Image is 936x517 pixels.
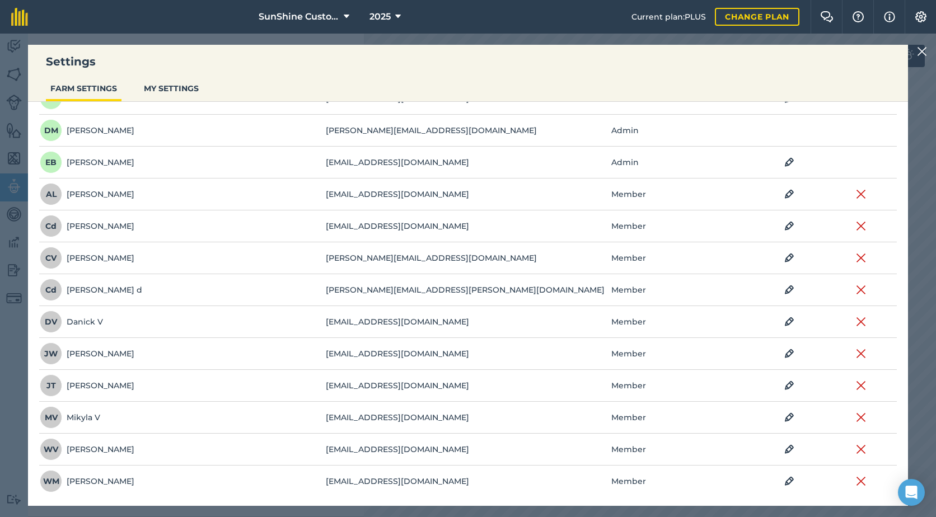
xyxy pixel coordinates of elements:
[40,374,134,397] div: [PERSON_NAME]
[40,406,62,429] span: MV
[40,311,103,333] div: Danick V
[325,306,611,338] td: [EMAIL_ADDRESS][DOMAIN_NAME]
[325,466,611,497] td: [EMAIL_ADDRESS][DOMAIN_NAME]
[325,370,611,402] td: [EMAIL_ADDRESS][DOMAIN_NAME]
[784,251,794,265] img: svg+xml;base64,PHN2ZyB4bWxucz0iaHR0cDovL3d3dy53My5vcmcvMjAwMC9zdmciIHdpZHRoPSIxOCIgaGVpZ2h0PSIyNC...
[611,242,754,274] td: Member
[884,10,895,23] img: svg+xml;base64,PHN2ZyB4bWxucz0iaHR0cDovL3d3dy53My5vcmcvMjAwMC9zdmciIHdpZHRoPSIxNyIgaGVpZ2h0PSIxNy...
[611,210,754,242] td: Member
[784,443,794,456] img: svg+xml;base64,PHN2ZyB4bWxucz0iaHR0cDovL3d3dy53My5vcmcvMjAwMC9zdmciIHdpZHRoPSIxOCIgaGVpZ2h0PSIyNC...
[40,342,62,365] span: JW
[40,183,134,205] div: [PERSON_NAME]
[611,178,754,210] td: Member
[40,311,62,333] span: DV
[40,406,100,429] div: Mikyla V
[40,215,134,237] div: [PERSON_NAME]
[715,8,799,26] a: Change plan
[784,347,794,360] img: svg+xml;base64,PHN2ZyB4bWxucz0iaHR0cDovL3d3dy53My5vcmcvMjAwMC9zdmciIHdpZHRoPSIxOCIgaGVpZ2h0PSIyNC...
[784,379,794,392] img: svg+xml;base64,PHN2ZyB4bWxucz0iaHR0cDovL3d3dy53My5vcmcvMjAwMC9zdmciIHdpZHRoPSIxOCIgaGVpZ2h0PSIyNC...
[325,338,611,370] td: [EMAIL_ADDRESS][DOMAIN_NAME]
[40,374,62,397] span: JT
[40,279,62,301] span: Cd
[259,10,339,23] span: SunShine Custom Farming LTD.
[856,283,866,297] img: svg+xml;base64,PHN2ZyB4bWxucz0iaHR0cDovL3d3dy53My5vcmcvMjAwMC9zdmciIHdpZHRoPSIyMiIgaGVpZ2h0PSIzMC...
[914,11,928,22] img: A cog icon
[40,183,62,205] span: AL
[40,215,62,237] span: Cd
[856,347,866,360] img: svg+xml;base64,PHN2ZyB4bWxucz0iaHR0cDovL3d3dy53My5vcmcvMjAwMC9zdmciIHdpZHRoPSIyMiIgaGVpZ2h0PSIzMC...
[40,279,142,301] div: [PERSON_NAME] d
[856,379,866,392] img: svg+xml;base64,PHN2ZyB4bWxucz0iaHR0cDovL3d3dy53My5vcmcvMjAwMC9zdmciIHdpZHRoPSIyMiIgaGVpZ2h0PSIzMC...
[40,438,62,460] span: WV
[784,315,794,328] img: svg+xml;base64,PHN2ZyB4bWxucz0iaHR0cDovL3d3dy53My5vcmcvMjAwMC9zdmciIHdpZHRoPSIxOCIgaGVpZ2h0PSIyNC...
[784,187,794,201] img: svg+xml;base64,PHN2ZyB4bWxucz0iaHR0cDovL3d3dy53My5vcmcvMjAwMC9zdmciIHdpZHRoPSIxOCIgaGVpZ2h0PSIyNC...
[40,151,134,173] div: [PERSON_NAME]
[40,342,134,365] div: [PERSON_NAME]
[325,178,611,210] td: [EMAIL_ADDRESS][DOMAIN_NAME]
[856,411,866,424] img: svg+xml;base64,PHN2ZyB4bWxucz0iaHR0cDovL3d3dy53My5vcmcvMjAwMC9zdmciIHdpZHRoPSIyMiIgaGVpZ2h0PSIzMC...
[851,11,865,22] img: A question mark icon
[820,11,834,22] img: Two speech bubbles overlapping with the left bubble in the forefront
[611,274,754,306] td: Member
[40,119,134,142] div: [PERSON_NAME]
[611,115,754,147] td: Admin
[40,470,134,492] div: [PERSON_NAME]
[40,470,62,492] span: WM
[325,434,611,466] td: [EMAIL_ADDRESS][DOMAIN_NAME]
[856,219,866,233] img: svg+xml;base64,PHN2ZyB4bWxucz0iaHR0cDovL3d3dy53My5vcmcvMjAwMC9zdmciIHdpZHRoPSIyMiIgaGVpZ2h0PSIzMC...
[784,411,794,424] img: svg+xml;base64,PHN2ZyB4bWxucz0iaHR0cDovL3d3dy53My5vcmcvMjAwMC9zdmciIHdpZHRoPSIxOCIgaGVpZ2h0PSIyNC...
[325,274,611,306] td: [PERSON_NAME][EMAIL_ADDRESS][PERSON_NAME][DOMAIN_NAME]
[40,438,134,460] div: [PERSON_NAME]
[611,434,754,466] td: Member
[325,242,611,274] td: [PERSON_NAME][EMAIL_ADDRESS][DOMAIN_NAME]
[40,151,62,173] span: EB
[40,247,62,269] span: CV
[46,78,121,99] button: FARM SETTINGS
[631,11,706,23] span: Current plan : PLUS
[856,443,866,456] img: svg+xml;base64,PHN2ZyB4bWxucz0iaHR0cDovL3d3dy53My5vcmcvMjAwMC9zdmciIHdpZHRoPSIyMiIgaGVpZ2h0PSIzMC...
[325,210,611,242] td: [EMAIL_ADDRESS][DOMAIN_NAME]
[784,474,794,488] img: svg+xml;base64,PHN2ZyB4bWxucz0iaHR0cDovL3d3dy53My5vcmcvMjAwMC9zdmciIHdpZHRoPSIxOCIgaGVpZ2h0PSIyNC...
[856,315,866,328] img: svg+xml;base64,PHN2ZyB4bWxucz0iaHR0cDovL3d3dy53My5vcmcvMjAwMC9zdmciIHdpZHRoPSIyMiIgaGVpZ2h0PSIzMC...
[856,187,866,201] img: svg+xml;base64,PHN2ZyB4bWxucz0iaHR0cDovL3d3dy53My5vcmcvMjAwMC9zdmciIHdpZHRoPSIyMiIgaGVpZ2h0PSIzMC...
[856,474,866,488] img: svg+xml;base64,PHN2ZyB4bWxucz0iaHR0cDovL3d3dy53My5vcmcvMjAwMC9zdmciIHdpZHRoPSIyMiIgaGVpZ2h0PSIzMC...
[898,479,925,506] div: Open Intercom Messenger
[611,402,754,434] td: Member
[139,78,203,99] button: MY SETTINGS
[325,402,611,434] td: [EMAIL_ADDRESS][DOMAIN_NAME]
[40,119,62,142] span: DM
[784,156,794,169] img: svg+xml;base64,PHN2ZyB4bWxucz0iaHR0cDovL3d3dy53My5vcmcvMjAwMC9zdmciIHdpZHRoPSIxOCIgaGVpZ2h0PSIyNC...
[611,338,754,370] td: Member
[325,115,611,147] td: [PERSON_NAME][EMAIL_ADDRESS][DOMAIN_NAME]
[611,147,754,178] td: Admin
[917,45,927,58] img: svg+xml;base64,PHN2ZyB4bWxucz0iaHR0cDovL3d3dy53My5vcmcvMjAwMC9zdmciIHdpZHRoPSIyMiIgaGVpZ2h0PSIzMC...
[40,247,134,269] div: [PERSON_NAME]
[611,306,754,338] td: Member
[611,466,754,497] td: Member
[11,8,28,26] img: fieldmargin Logo
[784,219,794,233] img: svg+xml;base64,PHN2ZyB4bWxucz0iaHR0cDovL3d3dy53My5vcmcvMjAwMC9zdmciIHdpZHRoPSIxOCIgaGVpZ2h0PSIyNC...
[856,251,866,265] img: svg+xml;base64,PHN2ZyB4bWxucz0iaHR0cDovL3d3dy53My5vcmcvMjAwMC9zdmciIHdpZHRoPSIyMiIgaGVpZ2h0PSIzMC...
[28,54,908,69] h3: Settings
[611,370,754,402] td: Member
[784,283,794,297] img: svg+xml;base64,PHN2ZyB4bWxucz0iaHR0cDovL3d3dy53My5vcmcvMjAwMC9zdmciIHdpZHRoPSIxOCIgaGVpZ2h0PSIyNC...
[325,147,611,178] td: [EMAIL_ADDRESS][DOMAIN_NAME]
[369,10,391,23] span: 2025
